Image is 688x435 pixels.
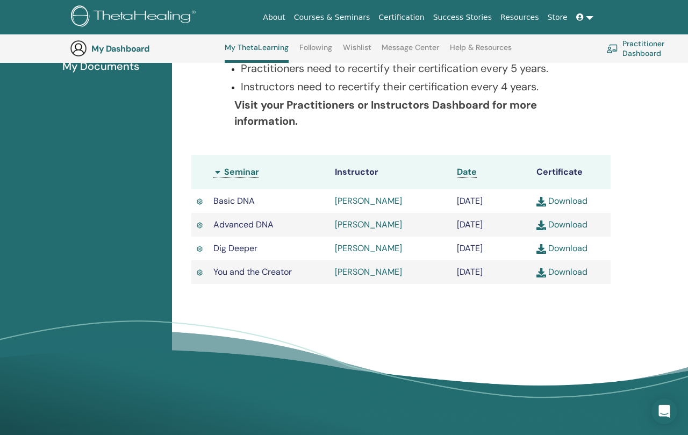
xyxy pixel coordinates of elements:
a: Resources [496,8,543,27]
span: Basic DNA [213,195,255,206]
td: [DATE] [451,237,531,260]
p: Instructors need to recertify their certification every 4 years. [241,79,575,95]
a: Following [299,43,332,60]
img: chalkboard-teacher.svg [606,44,618,53]
a: Wishlist [343,43,371,60]
a: Store [543,8,572,27]
h3: My Dashboard [91,44,199,54]
td: [DATE] [451,260,531,284]
a: Success Stories [429,8,496,27]
img: download.svg [536,268,546,277]
img: download.svg [536,197,546,206]
a: Download [536,195,587,206]
a: [PERSON_NAME] [335,219,402,230]
img: download.svg [536,244,546,254]
th: Certificate [531,155,611,189]
a: [PERSON_NAME] [335,195,402,206]
span: You and the Creator [213,266,292,277]
a: My ThetaLearning [225,43,289,63]
a: Download [536,243,587,254]
img: download.svg [536,220,546,230]
b: Visit your Practitioners or Instructors Dashboard for more information. [234,98,537,128]
a: Download [536,219,587,230]
a: Download [536,266,587,277]
a: Certification [374,8,428,27]
img: Active Certificate [197,197,203,206]
td: [DATE] [451,189,531,213]
span: Date [457,166,477,177]
a: [PERSON_NAME] [335,266,402,277]
a: Help & Resources [450,43,512,60]
div: Open Intercom Messenger [651,398,677,424]
span: My Documents [62,58,139,74]
td: [DATE] [451,213,531,237]
a: Courses & Seminars [290,8,375,27]
a: About [259,8,289,27]
img: logo.png [71,5,199,30]
a: Date [457,166,477,178]
span: Advanced DNA [213,219,274,230]
img: generic-user-icon.jpg [70,40,87,57]
span: Dig Deeper [213,243,257,254]
img: Active Certificate [197,268,203,277]
img: Active Certificate [197,221,203,230]
th: Instructor [329,155,451,189]
img: Active Certificate [197,245,203,253]
a: Message Center [382,43,439,60]
p: Practitioners need to recertify their certification every 5 years. [241,60,575,76]
a: [PERSON_NAME] [335,243,402,254]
